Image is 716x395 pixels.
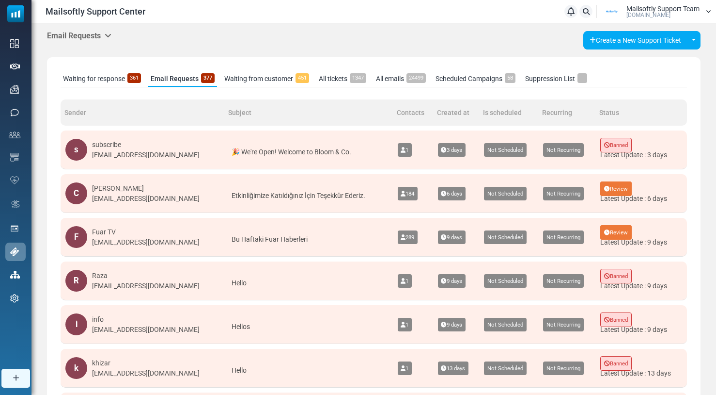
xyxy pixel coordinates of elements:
[92,368,200,379] div: [EMAIL_ADDRESS][DOMAIN_NAME]
[92,271,200,281] div: Raza
[92,314,200,325] div: info
[406,73,426,83] span: 24499
[543,230,584,244] span: Not Recurring
[65,270,87,292] div: R
[316,71,369,87] a: All tickets1347
[201,73,215,83] span: 377
[600,4,624,19] img: User Logo
[61,71,143,87] a: Waiting for response361
[438,318,466,331] span: 9 days
[398,318,412,331] span: 1
[600,269,632,283] span: Banned
[222,71,311,87] a: Waiting from customer451
[438,362,469,375] span: 13 days
[10,176,19,184] img: domain-health-icon.svg
[543,274,584,288] span: Not Recurring
[92,237,200,247] div: [EMAIL_ADDRESS][DOMAIN_NAME]
[92,281,200,291] div: [EMAIL_ADDRESS][DOMAIN_NAME]
[92,194,200,204] div: [EMAIL_ADDRESS][DOMAIN_NAME]
[484,187,527,200] span: Not Scheduled
[10,224,19,233] img: landing_pages.svg
[127,73,141,83] span: 361
[433,99,479,126] th: Created at
[10,39,19,48] img: dashboard-icon.svg
[595,131,687,169] td: Latest Update : 3 days
[595,174,687,213] td: Latest Update : 6 days
[65,226,87,248] div: F
[538,99,595,126] th: Recurring
[484,318,527,331] span: Not Scheduled
[543,362,584,375] span: Not Recurring
[92,150,200,160] div: [EMAIL_ADDRESS][DOMAIN_NAME]
[595,218,687,257] td: Latest Update : 9 days
[438,143,466,157] span: 3 days
[626,5,700,12] span: Mailsoftly Support Team
[232,323,250,330] span: Hellos
[600,138,632,152] span: Banned
[484,230,527,244] span: Not Scheduled
[484,274,527,288] span: Not Scheduled
[10,108,19,117] img: sms-icon.png
[595,262,687,300] td: Latest Update : 9 days
[65,182,87,204] div: C
[92,140,200,150] div: subscribe
[393,99,433,126] th: Contacts
[600,225,632,240] span: Review
[92,325,200,335] div: [EMAIL_ADDRESS][DOMAIN_NAME]
[224,99,393,126] th: Subject
[65,313,87,335] div: i
[600,4,711,19] a: User Logo Mailsoftly Support Team [DOMAIN_NAME]
[543,143,584,157] span: Not Recurring
[10,199,21,210] img: workflow.svg
[10,153,19,162] img: email-templates-icon.svg
[232,192,365,199] span: Etkinliğimize Katıldığınız İçin Teşekkür Ederiz.
[47,31,111,40] h5: Email Requests
[398,187,418,200] span: 184
[398,230,418,244] span: 289
[438,230,466,244] span: 9 days
[600,181,632,196] span: Review
[543,318,584,331] span: Not Recurring
[398,274,412,288] span: 1
[65,357,87,379] div: k
[398,143,412,157] span: 1
[479,99,539,126] th: Is scheduled
[626,12,670,18] span: [DOMAIN_NAME]
[92,358,200,368] div: khizar
[595,349,687,388] td: Latest Update : 13 days
[523,71,590,87] a: Suppression List
[7,5,24,22] img: mailsoftly_icon_blue_white.svg
[374,71,428,87] a: All emails24499
[438,274,466,288] span: 9 days
[505,73,515,83] span: 58
[600,356,632,371] span: Banned
[232,235,308,243] span: Bu Haftaki Fuar Haberleri
[484,143,527,157] span: Not Scheduled
[10,294,19,303] img: settings-icon.svg
[350,73,366,83] span: 1347
[232,148,351,156] span: 🎉 We're Open! Welcome to Bloom & Co.
[65,139,87,161] div: s
[61,99,224,126] th: Sender
[10,85,19,94] img: campaigns-icon.png
[543,187,584,200] span: Not Recurring
[484,362,527,375] span: Not Scheduled
[433,71,518,87] a: Scheduled Campaigns58
[595,305,687,344] td: Latest Update : 9 days
[296,73,309,83] span: 451
[9,132,20,138] img: contacts-icon.svg
[46,5,145,18] span: Mailsoftly Support Center
[438,187,466,200] span: 6 days
[600,313,632,327] span: Banned
[92,183,200,194] div: [PERSON_NAME]
[10,247,19,256] img: support-icon-active.svg
[148,71,217,87] a: Email Requests377
[398,362,412,375] span: 1
[92,227,200,237] div: Fuar TV
[595,99,687,126] th: Status
[583,31,687,49] a: Create a New Support Ticket
[232,279,247,287] span: Hello
[232,366,247,374] span: Hello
